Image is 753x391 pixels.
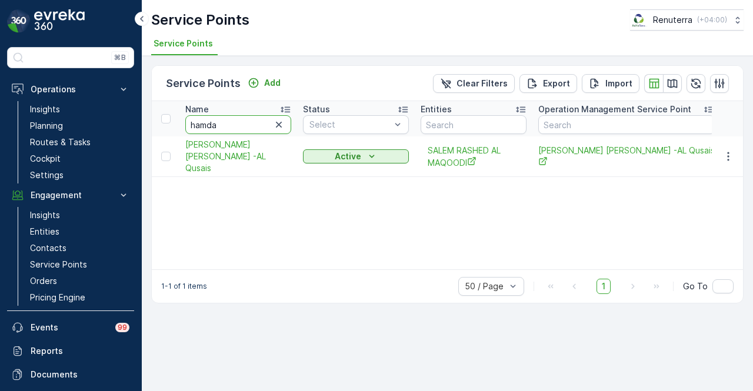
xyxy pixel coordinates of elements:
a: Service Points [25,256,134,273]
p: Entities [30,226,59,238]
p: Status [303,103,330,115]
button: Import [582,74,639,93]
p: Reports [31,345,129,357]
p: Add [264,77,281,89]
a: Routes & Tasks [25,134,134,151]
p: Operation Management Service Point [538,103,691,115]
a: Documents [7,363,134,386]
span: [PERSON_NAME] [PERSON_NAME] -AL Qusais [538,145,715,169]
p: Active [335,151,361,162]
div: Toggle Row Selected [161,152,171,161]
button: Engagement [7,183,134,207]
a: Contacts [25,240,134,256]
p: Operations [31,83,111,95]
p: Documents [31,369,129,380]
p: Settings [30,169,64,181]
a: Insights [25,207,134,223]
button: Add [243,76,285,90]
p: Events [31,322,108,333]
img: Screenshot_2024-07-26_at_13.33.01.png [630,14,648,26]
span: Go To [683,280,708,292]
a: HAMDA SALEM AL MAQOODI -AL Qusais [185,139,291,174]
input: Search [538,115,715,134]
a: SALEM RASHED AL MAQOODI [428,145,519,169]
p: Select [309,119,391,131]
a: Orders [25,273,134,289]
img: logo_dark-DEwI_e13.png [34,9,85,33]
button: Active [303,149,409,163]
button: Renuterra(+04:00) [630,9,744,31]
a: Insights [25,101,134,118]
p: Contacts [30,242,66,254]
p: Orders [30,275,57,287]
p: Clear Filters [457,78,508,89]
span: Service Points [154,38,213,49]
p: Export [543,78,570,89]
p: Planning [30,120,63,132]
a: Entities [25,223,134,240]
p: ( +04:00 ) [697,15,727,25]
p: Service Points [30,259,87,270]
p: Service Points [166,75,241,92]
p: 1-1 of 1 items [161,282,207,291]
p: Renuterra [653,14,692,26]
span: 1 [597,279,611,294]
button: Clear Filters [433,74,515,93]
input: Search [421,115,527,134]
p: Service Points [151,11,249,29]
span: [PERSON_NAME] [PERSON_NAME] -AL Qusais [185,139,291,174]
a: Cockpit [25,151,134,167]
a: Pricing Engine [25,289,134,306]
p: Engagement [31,189,111,201]
a: Planning [25,118,134,134]
button: Export [519,74,577,93]
p: Insights [30,103,60,115]
button: Operations [7,78,134,101]
p: Entities [421,103,452,115]
a: Settings [25,167,134,183]
p: Insights [30,209,60,221]
p: Cockpit [30,153,61,165]
p: 99 [118,323,127,332]
p: Name [185,103,209,115]
a: HAMDA SALEM AL MAQOODI -AL Qusais [538,145,715,169]
p: ⌘B [114,53,126,62]
a: Reports [7,339,134,363]
p: Import [605,78,632,89]
p: Routes & Tasks [30,136,91,148]
input: Search [185,115,291,134]
a: Events99 [7,316,134,339]
p: Pricing Engine [30,292,85,303]
img: logo [7,9,31,33]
